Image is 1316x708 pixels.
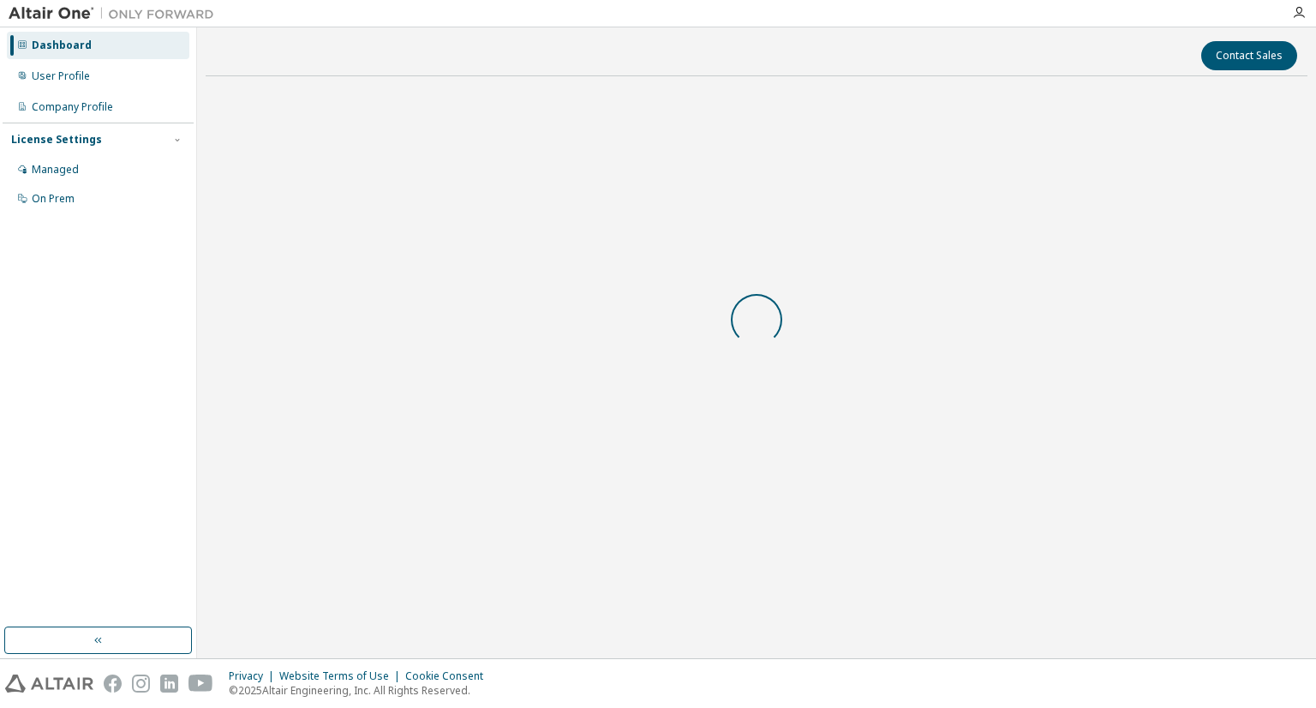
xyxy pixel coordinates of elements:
div: Privacy [229,669,279,683]
div: Company Profile [32,100,113,114]
div: Managed [32,163,79,177]
img: linkedin.svg [160,675,178,693]
img: instagram.svg [132,675,150,693]
p: © 2025 Altair Engineering, Inc. All Rights Reserved. [229,683,493,698]
div: On Prem [32,192,75,206]
div: License Settings [11,133,102,147]
button: Contact Sales [1201,41,1297,70]
div: Cookie Consent [405,669,493,683]
img: altair_logo.svg [5,675,93,693]
div: User Profile [32,69,90,83]
img: facebook.svg [104,675,122,693]
img: youtube.svg [188,675,213,693]
img: Altair One [9,5,223,22]
div: Dashboard [32,39,92,52]
div: Website Terms of Use [279,669,405,683]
